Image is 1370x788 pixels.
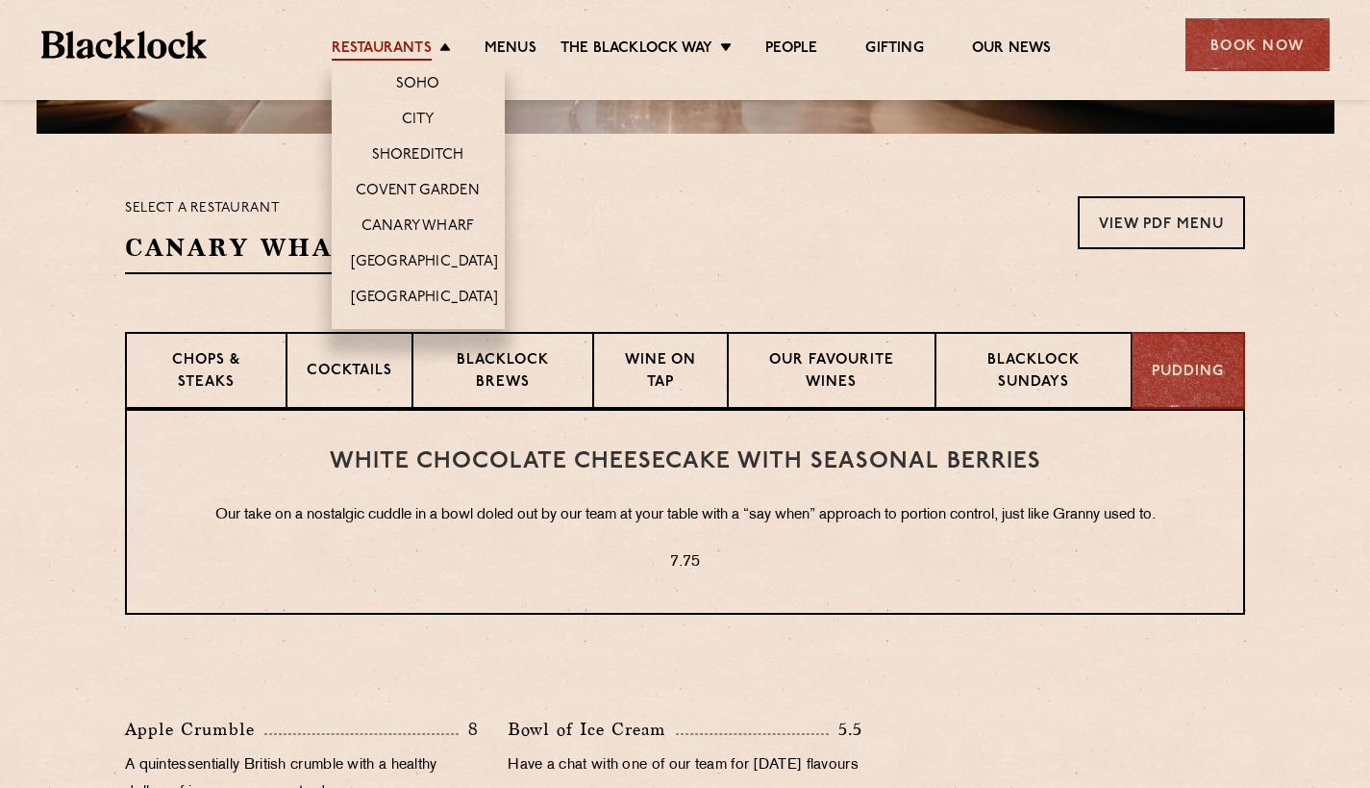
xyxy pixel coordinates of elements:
[165,503,1205,528] p: Our take on a nostalgic cuddle in a bowl doled out by our team at your table with a “say when” ap...
[765,39,817,61] a: People
[865,39,923,61] a: Gifting
[613,350,708,395] p: Wine on Tap
[125,196,392,221] p: Select a restaurant
[41,31,208,59] img: BL_Textured_Logo-footer-cropped.svg
[165,550,1205,575] p: 7.75
[1152,362,1224,384] p: Pudding
[1078,196,1245,249] a: View PDF Menu
[165,449,1205,474] h3: White Chocolate Cheesecake with Seasonal Berries
[396,75,440,96] a: Soho
[956,350,1111,395] p: Blacklock Sundays
[459,717,479,742] p: 8
[307,361,392,385] p: Cocktails
[748,350,914,395] p: Our favourite wines
[351,289,498,310] a: [GEOGRAPHIC_DATA]
[972,39,1052,61] a: Our News
[485,39,536,61] a: Menus
[402,111,435,132] a: City
[361,217,474,239] a: Canary Wharf
[372,146,464,167] a: Shoreditch
[125,231,392,274] h2: Canary Wharf
[508,752,861,779] p: Have a chat with one of our team for [DATE] flavours
[1185,18,1330,71] div: Book Now
[508,716,676,743] p: Bowl of Ice Cream
[356,182,480,203] a: Covent Garden
[332,39,432,61] a: Restaurants
[829,717,862,742] p: 5.5
[560,39,712,61] a: The Blacklock Way
[433,350,573,395] p: Blacklock Brews
[351,253,498,274] a: [GEOGRAPHIC_DATA]
[125,716,264,743] p: Apple Crumble
[146,350,266,395] p: Chops & Steaks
